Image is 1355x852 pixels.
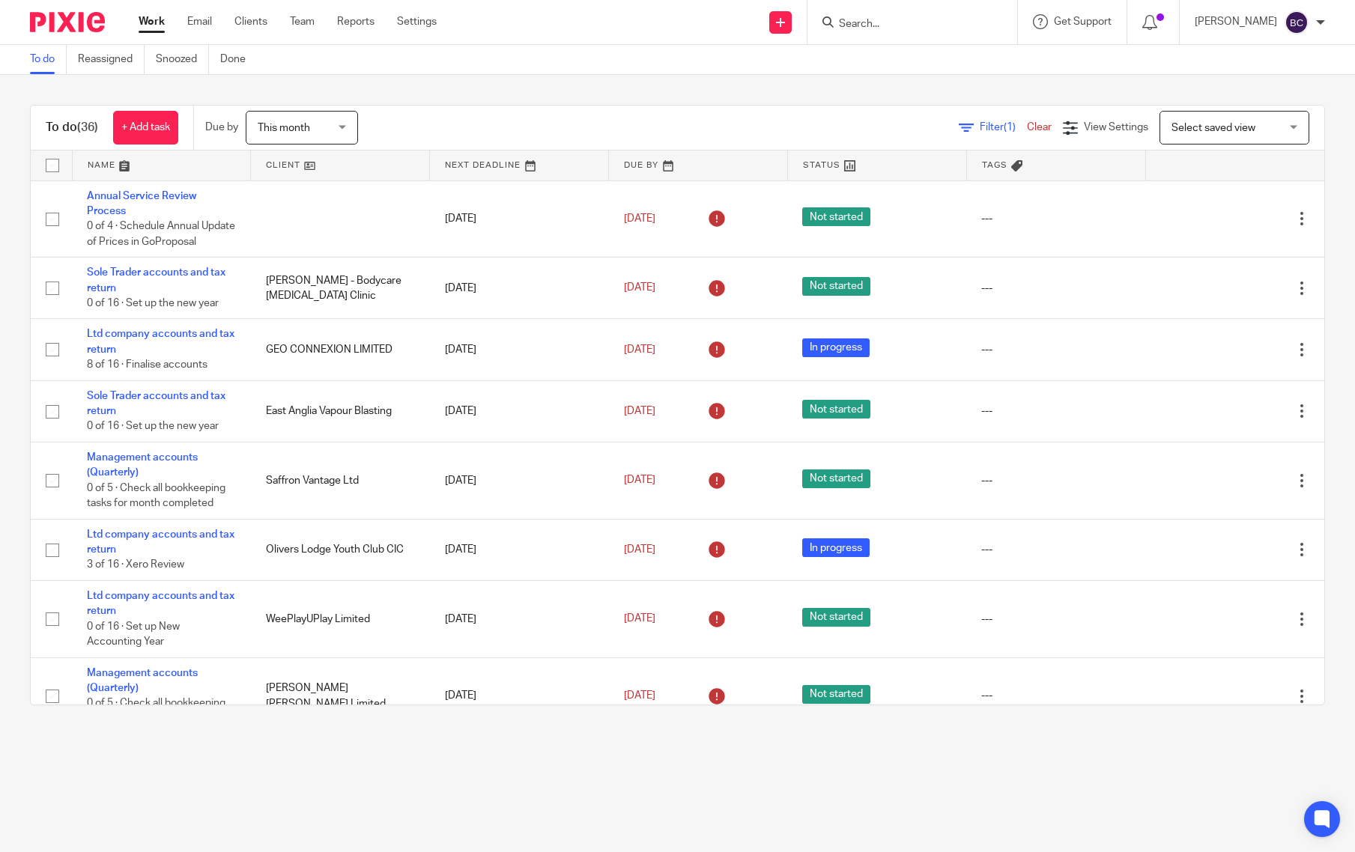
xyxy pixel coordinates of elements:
[251,442,430,519] td: Saffron Vantage Ltd
[87,391,225,416] a: Sole Trader accounts and tax return
[87,668,198,693] a: Management accounts (Quarterly)
[113,111,178,144] a: + Add task
[981,281,1130,296] div: ---
[981,404,1130,419] div: ---
[251,319,430,380] td: GEO CONNEXION LIMITED
[802,608,870,627] span: Not started
[234,14,267,29] a: Clients
[1285,10,1309,34] img: svg%3E
[87,191,196,216] a: Annual Service Review Process
[1004,122,1016,133] span: (1)
[624,344,655,355] span: [DATE]
[337,14,375,29] a: Reports
[187,14,212,29] a: Email
[87,221,235,247] span: 0 of 4 · Schedule Annual Update of Prices in GoProposal
[430,180,609,258] td: [DATE]
[220,45,257,74] a: Done
[981,342,1130,357] div: ---
[802,277,870,296] span: Not started
[46,120,98,136] h1: To do
[1171,123,1255,133] span: Select saved view
[430,258,609,319] td: [DATE]
[624,614,655,624] span: [DATE]
[624,475,655,486] span: [DATE]
[624,690,655,701] span: [DATE]
[982,161,1007,169] span: Tags
[87,560,184,570] span: 3 of 16 · Xero Review
[251,380,430,442] td: East Anglia Vapour Blasting
[980,122,1027,133] span: Filter
[430,580,609,657] td: [DATE]
[77,121,98,133] span: (36)
[981,612,1130,627] div: ---
[430,519,609,580] td: [DATE]
[430,380,609,442] td: [DATE]
[87,422,219,432] span: 0 of 16 · Set up the new year
[87,329,234,354] a: Ltd company accounts and tax return
[1027,122,1052,133] a: Clear
[251,519,430,580] td: Olivers Lodge Youth Club CIC
[87,359,207,370] span: 8 of 16 · Finalise accounts
[290,14,315,29] a: Team
[802,400,870,419] span: Not started
[251,657,430,734] td: [PERSON_NAME] [PERSON_NAME] Limited
[258,123,310,133] span: This month
[139,14,165,29] a: Work
[802,469,870,488] span: Not started
[251,580,430,657] td: WeePlayUPlay Limited
[624,544,655,555] span: [DATE]
[837,18,972,31] input: Search
[1054,16,1112,27] span: Get Support
[87,529,234,555] a: Ltd company accounts and tax return
[430,442,609,519] td: [DATE]
[802,538,870,557] span: In progress
[1195,14,1277,29] p: [PERSON_NAME]
[78,45,145,74] a: Reassigned
[30,45,67,74] a: To do
[981,542,1130,557] div: ---
[87,452,198,478] a: Management accounts (Quarterly)
[87,267,225,293] a: Sole Trader accounts and tax return
[397,14,437,29] a: Settings
[430,319,609,380] td: [DATE]
[1084,122,1148,133] span: View Settings
[430,657,609,734] td: [DATE]
[87,621,180,648] span: 0 of 16 · Set up New Accounting Year
[981,211,1130,226] div: ---
[981,473,1130,488] div: ---
[30,12,105,32] img: Pixie
[624,406,655,416] span: [DATE]
[802,685,870,704] span: Not started
[251,258,430,319] td: [PERSON_NAME] - Bodycare [MEDICAL_DATA] Clinic
[981,688,1130,703] div: ---
[87,483,225,509] span: 0 of 5 · Check all bookkeeping tasks for month completed
[802,207,870,226] span: Not started
[624,283,655,293] span: [DATE]
[802,338,870,357] span: In progress
[87,298,219,308] span: 0 of 16 · Set up the new year
[624,213,655,224] span: [DATE]
[205,120,238,135] p: Due by
[87,591,234,616] a: Ltd company accounts and tax return
[156,45,209,74] a: Snoozed
[87,699,225,725] span: 0 of 5 · Check all bookkeeping tasks for month completed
